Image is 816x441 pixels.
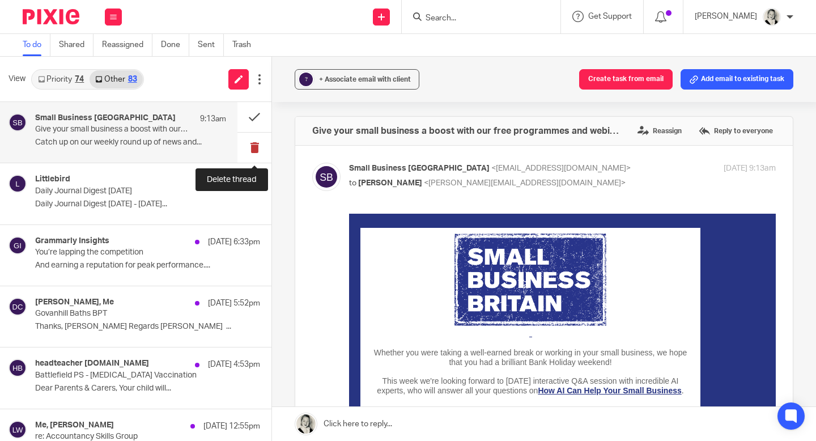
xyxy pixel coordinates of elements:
[90,70,142,88] a: Other83
[198,34,224,56] a: Sent
[588,12,632,20] span: Get Support
[696,122,776,139] label: Reply to everyone
[35,113,176,123] h4: Small Business [GEOGRAPHIC_DATA]
[349,179,356,187] span: to
[579,69,673,90] button: Create task from email
[189,172,332,181] a: How AI Can Help Your Small Business
[208,236,260,248] p: [DATE] 6:33pm
[424,179,626,187] span: <[PERSON_NAME][EMAIL_ADDRESS][DOMAIN_NAME]>
[184,355,202,374] img: LinkedIn
[35,421,114,430] h4: Me, [PERSON_NAME]
[724,163,776,175] p: [DATE] 9:13am
[168,201,334,220] span: on [DATE].
[35,309,215,319] p: Govanhill Baths BPT
[200,113,226,125] p: 9:13am
[35,175,70,184] h4: Littlebird
[25,134,338,153] span: Whether you were taking a well-earned break or working in your small business, we hope that you h...
[491,164,631,172] span: <[EMAIL_ADDRESS][DOMAIN_NAME]>
[28,163,329,181] span: This week we're looking forward to [DATE] interactive Q&A session with incredible AI experts, who...
[8,298,27,316] img: svg%3E
[161,34,189,56] a: Done
[312,163,341,191] img: svg%3E
[299,73,313,86] div: ?
[161,355,179,374] img: Instagram
[35,138,226,147] p: Catch up on our weekly round up of news and...
[8,175,27,193] img: svg%3E
[203,421,260,432] p: [DATE] 12:55pm
[156,230,255,239] a: Green Growth Programme
[32,70,90,88] a: Priority74
[31,258,332,277] span: Fancy enjoying fresh air while connecting with like-minded entrepreneurs and learning from AI exp...
[35,125,188,134] p: Give your small business a boost with our free programmes and webinars!
[8,73,25,85] span: View
[23,34,50,56] a: To do
[8,236,27,255] img: svg%3E
[319,76,411,83] span: + Associate email with client
[695,11,757,22] p: [PERSON_NAME]
[35,186,215,196] p: Daily Journal Digest [DATE]
[219,201,325,210] a: Visibility Day webinar series
[234,175,260,186] p: 9:00am
[23,258,340,277] p: now!
[138,355,156,374] img: Facebook
[23,287,339,315] span: If you are looking to supercharge your smallbiz skills, our webinars cover a range of topics from...
[763,8,781,26] img: DA590EE6-2184-4DF2-A25D-D99FB904303F_1_201_a.jpeg
[635,122,685,139] label: Reassign
[23,163,340,182] p: .
[23,230,340,249] p: Registrations are still open for our , which kickstarts on [DATE], and aims to help small busines...
[35,261,260,270] p: And earning a reputation for peak performance....
[23,9,79,24] img: Pixie
[181,306,203,315] a: HERE
[424,14,526,24] input: Search
[128,75,137,83] div: 83
[35,200,260,209] p: Daily Journal Digest [DATE] - [DATE]...
[28,192,328,210] span: Want your small business to get seen, gain more engagement on social media, and increase your sal...
[33,325,330,344] span: Make sure that you follow us on social media for all the latest small business news & opportunities:
[208,298,260,309] p: [DATE] 5:52pm
[35,298,114,307] h4: [PERSON_NAME], Me
[35,236,109,246] h4: Grammarly Insights
[349,164,490,172] span: Small Business [GEOGRAPHIC_DATA]
[35,248,215,257] p: You’re lapping the competition
[102,34,152,56] a: Reassigned
[8,359,27,377] img: svg%3E
[8,421,27,439] img: svg%3E
[207,355,225,374] img: YouTube
[59,34,93,56] a: Shared
[35,384,260,393] p: Dear Parents & Carers, Your child will...
[358,179,422,187] span: [PERSON_NAME]
[232,34,260,56] a: Trash
[35,322,260,332] p: Thanks, [PERSON_NAME] Regards [PERSON_NAME] ...
[8,113,27,132] img: svg%3E
[35,359,149,368] h4: headteacher [DOMAIN_NAME]
[681,69,793,90] button: Add email to existing task
[295,69,419,90] button: ? + Associate email with client
[75,75,84,83] div: 74
[144,400,219,415] span: Noteworthy
[35,371,215,380] p: Battlefield PS - [MEDICAL_DATA] Vaccination
[274,268,304,277] a: Netwalk
[312,125,623,137] h4: Give your small business a boost with our free programmes and webinars!
[208,359,260,370] p: [DATE] 4:53pm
